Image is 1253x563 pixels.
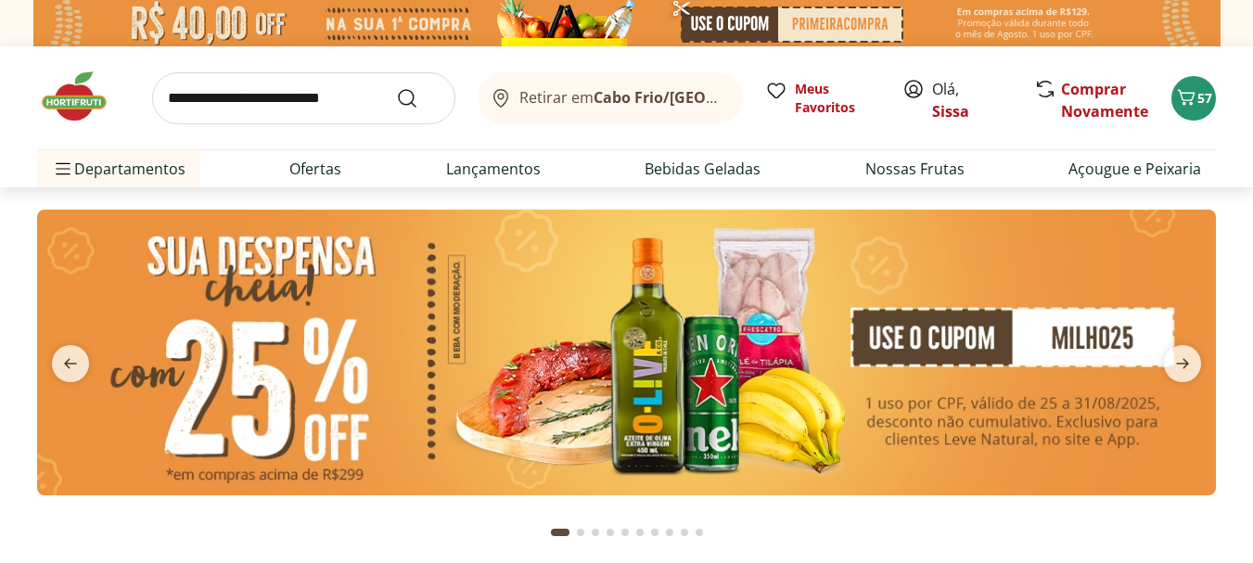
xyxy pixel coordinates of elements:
a: Açougue e Peixaria [1068,158,1201,180]
a: Meus Favoritos [765,80,880,117]
span: Meus Favoritos [795,80,880,117]
button: Carrinho [1171,76,1216,121]
span: Departamentos [52,147,185,191]
input: search [152,72,455,124]
b: Cabo Frio/[GEOGRAPHIC_DATA] [594,87,823,108]
img: cupom [37,210,1216,495]
a: Comprar Novamente [1061,79,1148,122]
button: Go to page 10 from fs-carousel [692,510,707,555]
button: Go to page 2 from fs-carousel [573,510,588,555]
a: Lançamentos [446,158,541,180]
a: Bebidas Geladas [645,158,761,180]
button: next [1149,345,1216,382]
button: Go to page 6 from fs-carousel [633,510,647,555]
button: previous [37,345,104,382]
button: Menu [52,147,74,191]
button: Go to page 5 from fs-carousel [618,510,633,555]
a: Ofertas [289,158,341,180]
button: Go to page 7 from fs-carousel [647,510,662,555]
span: Olá, [932,78,1015,122]
span: Retirar em [519,89,724,106]
button: Go to page 8 from fs-carousel [662,510,677,555]
span: 57 [1197,89,1212,107]
button: Go to page 4 from fs-carousel [603,510,618,555]
a: Sissa [932,101,969,122]
button: Current page from fs-carousel [547,510,573,555]
button: Retirar emCabo Frio/[GEOGRAPHIC_DATA] [478,72,743,124]
button: Go to page 3 from fs-carousel [588,510,603,555]
button: Submit Search [396,87,441,109]
a: Nossas Frutas [865,158,965,180]
img: Hortifruti [37,69,130,124]
button: Go to page 9 from fs-carousel [677,510,692,555]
